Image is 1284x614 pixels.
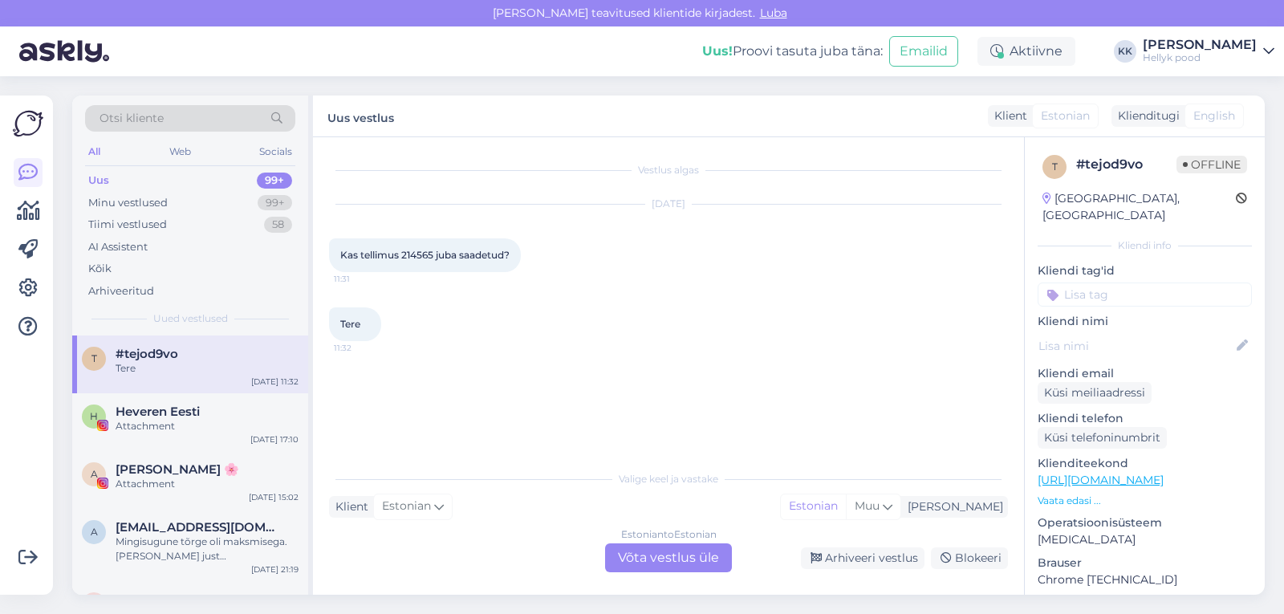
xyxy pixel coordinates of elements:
div: KK [1114,40,1136,63]
div: Tere [116,361,299,376]
div: Valige keel ja vastake [329,472,1008,486]
span: t [91,352,97,364]
input: Lisa tag [1038,283,1252,307]
img: Askly Logo [13,108,43,139]
div: [PERSON_NAME] [1143,39,1257,51]
span: English [1193,108,1235,124]
div: Klient [329,498,368,515]
div: Vestlus algas [329,163,1008,177]
b: Uus! [702,43,733,59]
p: Chrome [TECHNICAL_ID] [1038,571,1252,588]
div: Hellyk pood [1143,51,1257,64]
div: AI Assistent [88,239,148,255]
span: 11:32 [334,342,394,354]
span: 11:31 [334,273,394,285]
div: [GEOGRAPHIC_DATA], [GEOGRAPHIC_DATA] [1042,190,1236,224]
input: Lisa nimi [1038,337,1233,355]
span: A [91,468,98,480]
span: Jane Sõna [116,592,221,607]
div: Küsi meiliaadressi [1038,382,1152,404]
div: Tiimi vestlused [88,217,167,233]
div: Estonian [781,494,846,518]
span: Otsi kliente [100,110,164,127]
div: Võta vestlus üle [605,543,732,572]
div: 99+ [258,195,292,211]
label: Uus vestlus [327,105,394,127]
div: Web [166,141,194,162]
div: # tejod9vo [1076,155,1176,174]
span: Luba [755,6,792,20]
p: Vaata edasi ... [1038,494,1252,508]
div: [DATE] 17:10 [250,433,299,445]
div: 99+ [257,173,292,189]
div: Uus [88,173,109,189]
div: Kliendi info [1038,238,1252,253]
div: Proovi tasuta juba täna: [702,42,883,61]
div: [DATE] 11:32 [251,376,299,388]
span: Muu [855,498,880,513]
p: [MEDICAL_DATA] [1038,531,1252,548]
span: Heveren Eesti [116,405,200,419]
p: Kliendi tag'id [1038,262,1252,279]
span: Andra 🌸 [116,462,239,477]
div: Attachment [116,477,299,491]
div: Küsi telefoninumbrit [1038,427,1167,449]
p: Kliendi email [1038,365,1252,382]
div: All [85,141,104,162]
div: Estonian to Estonian [621,527,717,542]
span: annamariataidla@gmail.com [116,520,282,535]
div: Attachment [116,419,299,433]
div: Socials [256,141,295,162]
span: t [1052,161,1058,173]
span: Estonian [1041,108,1090,124]
div: 58 [264,217,292,233]
a: [PERSON_NAME]Hellyk pood [1143,39,1274,64]
span: a [91,526,98,538]
div: Aktiivne [977,37,1075,66]
span: Tere [340,318,360,330]
div: Arhiveeritud [88,283,154,299]
p: Operatsioonisüsteem [1038,514,1252,531]
span: Offline [1176,156,1247,173]
span: Estonian [382,498,431,515]
div: [DATE] 21:19 [251,563,299,575]
div: Kõik [88,261,112,277]
a: [URL][DOMAIN_NAME] [1038,473,1164,487]
p: Brauser [1038,555,1252,571]
div: Mingisugune tõrge oli maksmisega. [PERSON_NAME] just [PERSON_NAME] teavitus, et makse läks kenast... [116,535,299,563]
div: Blokeeri [931,547,1008,569]
span: H [90,410,98,422]
p: Klienditeekond [1038,455,1252,472]
span: Kas tellimus 214565 juba saadetud? [340,249,510,261]
div: [DATE] [329,197,1008,211]
div: Klienditugi [1111,108,1180,124]
p: Kliendi nimi [1038,313,1252,330]
div: Arhiveeri vestlus [801,547,924,569]
span: #tejod9vo [116,347,178,361]
p: Kliendi telefon [1038,410,1252,427]
span: Uued vestlused [153,311,228,326]
div: [PERSON_NAME] [901,498,1003,515]
div: Minu vestlused [88,195,168,211]
button: Emailid [889,36,958,67]
div: [DATE] 15:02 [249,491,299,503]
div: Klient [988,108,1027,124]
